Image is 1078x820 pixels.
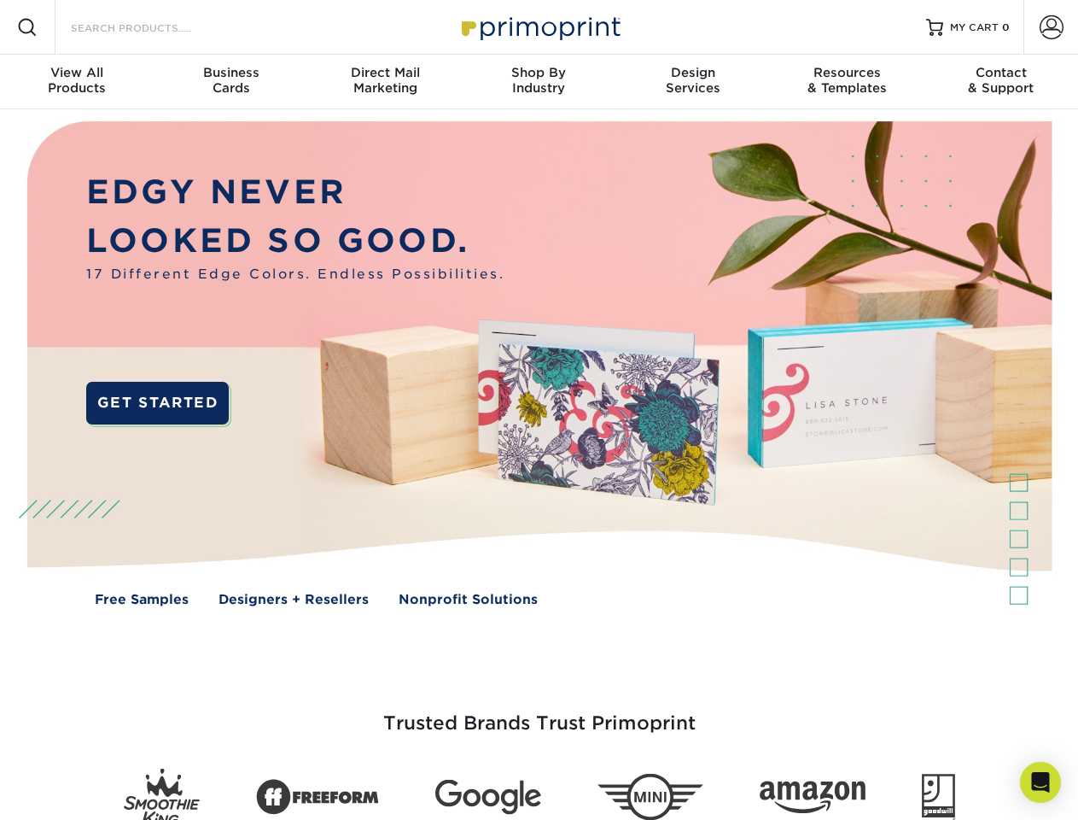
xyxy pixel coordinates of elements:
div: Open Intercom Messenger [1020,762,1061,803]
a: BusinessCards [154,55,307,109]
span: Contact [924,65,1078,80]
input: SEARCH PRODUCTS..... [69,17,236,38]
span: Shop By [462,65,615,80]
span: Resources [770,65,924,80]
img: Google [435,780,541,815]
span: Business [154,65,307,80]
a: DesignServices [616,55,770,109]
iframe: Google Customer Reviews [4,768,145,814]
a: Designers + Resellers [219,590,369,610]
a: Direct MailMarketing [308,55,462,109]
img: Goodwill [922,774,955,820]
span: 0 [1002,21,1010,33]
span: MY CART [950,20,999,35]
span: Direct Mail [308,65,462,80]
p: EDGY NEVER [86,168,504,217]
a: Nonprofit Solutions [399,590,538,610]
div: Industry [462,65,615,96]
img: Primoprint [454,9,625,45]
span: Design [616,65,770,80]
a: Shop ByIndustry [462,55,615,109]
span: 17 Different Edge Colors. Endless Possibilities. [86,265,504,284]
div: & Support [924,65,1078,96]
img: Amazon [760,782,865,814]
a: Free Samples [95,590,189,610]
a: GET STARTED [86,382,229,425]
div: & Templates [770,65,924,96]
a: Contact& Support [924,55,1078,109]
div: Marketing [308,65,462,96]
p: LOOKED SO GOOD. [86,217,504,266]
div: Cards [154,65,307,96]
a: Resources& Templates [770,55,924,109]
div: Services [616,65,770,96]
h3: Trusted Brands Trust Primoprint [40,671,1039,755]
